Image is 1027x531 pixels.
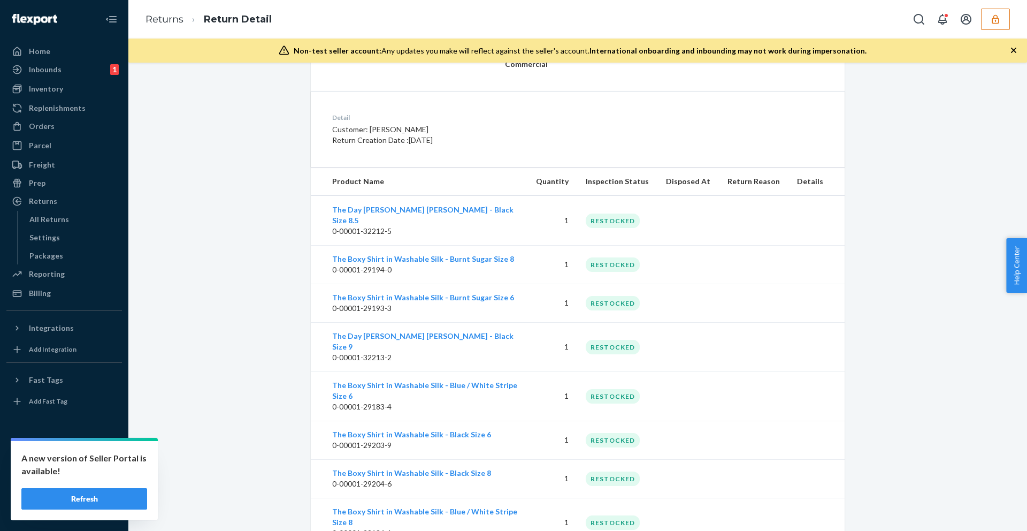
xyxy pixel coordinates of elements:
th: Product Name [311,168,527,196]
td: 1 [527,245,577,284]
div: Freight [29,160,55,170]
div: RESTOCKED [586,214,640,228]
p: 0-00001-32213-2 [332,352,519,363]
a: The Boxy Shirt in Washable Silk - Black Size 8 [332,468,491,477]
a: Inbounds1 [6,61,122,78]
div: Settings [29,232,60,243]
td: 1 [527,284,577,322]
a: The Boxy Shirt in Washable Silk - Burnt Sugar Size 6 [332,293,514,302]
a: Orders [6,118,122,135]
img: Flexport logo [12,14,57,25]
a: Add Fast Tag [6,393,122,410]
a: Settings [6,446,122,464]
div: Replenishments [29,103,86,113]
div: Packages [29,251,63,261]
th: Disposed At [657,168,719,196]
div: Integrations [29,323,74,333]
p: 0-00001-29194-0 [332,264,519,275]
div: Any updates you make will reflect against the seller's account. [294,45,867,56]
strong: Commercial [505,59,548,69]
a: The Boxy Shirt in Washable Silk - Black Size 6 [332,430,491,439]
a: Packages [24,247,122,264]
a: The Day [PERSON_NAME] [PERSON_NAME] - Black Size 8.5 [332,205,513,225]
button: Fast Tags [6,371,122,389]
button: Open account menu [955,9,977,30]
button: Open notifications [932,9,953,30]
a: Billing [6,285,122,302]
p: 0-00001-29204-6 [332,479,519,489]
div: Fast Tags [29,375,63,385]
a: Add Integration [6,341,122,358]
a: Returns [6,193,122,210]
td: 1 [527,371,577,421]
a: All Returns [24,211,122,228]
span: Non-test seller account: [294,46,381,55]
p: 0-00001-29203-9 [332,440,519,451]
p: Return Creation Date : [DATE] [332,135,628,146]
div: RESTOCKED [586,389,640,404]
a: Replenishments [6,100,122,117]
td: 1 [527,196,577,246]
a: The Boxy Shirt in Washable Silk - Burnt Sugar Size 8 [332,254,514,263]
a: The Boxy Shirt in Washable Silk - Blue / White Stripe Size 6 [332,381,517,400]
div: Home [29,46,50,57]
th: Details [788,168,845,196]
div: RESTOCKED [586,257,640,272]
a: The Boxy Shirt in Washable Silk - Blue / White Stripe Size 8 [332,507,517,527]
button: Open Search Box [908,9,930,30]
p: 0-00001-32212-5 [332,226,519,237]
a: Return Detail [204,13,272,25]
div: Billing [29,288,51,299]
div: RESTOCKED [586,296,640,310]
a: Inventory [6,80,122,97]
div: RESTOCKED [586,433,640,447]
ol: breadcrumbs [137,4,280,35]
span: International onboarding and inbounding may not work during impersonation. [589,46,867,55]
p: A new version of Seller Portal is available! [21,452,147,477]
button: Close Navigation [101,9,122,30]
dt: Detail [332,113,628,122]
div: Parcel [29,140,51,151]
p: 0-00001-29183-4 [332,401,519,412]
td: 1 [527,421,577,459]
a: Talk to Support [6,465,122,482]
div: 1 [110,64,119,75]
td: 1 [527,459,577,498]
button: Refresh [21,488,147,510]
button: Give Feedback [6,501,122,518]
a: Parcel [6,137,122,154]
div: Inbounds [29,64,62,75]
a: Prep [6,175,122,192]
th: Quantity [527,168,577,196]
div: All Returns [29,214,69,225]
div: RESTOCKED [586,515,640,530]
th: Inspection Status [577,168,657,196]
a: The Day [PERSON_NAME] [PERSON_NAME] - Black Size 9 [332,331,513,351]
a: Returns [145,13,183,25]
div: Add Fast Tag [29,397,67,406]
div: RESTOCKED [586,340,640,354]
div: Returns [29,196,57,207]
div: Inventory [29,84,63,94]
div: Prep [29,178,45,188]
button: Help Center [1006,238,1027,293]
td: 1 [527,322,577,371]
a: Settings [24,229,122,246]
p: Customer: [PERSON_NAME] [332,124,628,135]
a: Home [6,43,122,60]
th: Return Reason [719,168,788,196]
a: Help Center [6,483,122,500]
div: RESTOCKED [586,472,640,486]
div: Add Integration [29,345,76,354]
div: Reporting [29,269,65,279]
a: Reporting [6,265,122,283]
div: Orders [29,121,55,132]
p: 0-00001-29193-3 [332,303,519,314]
button: Integrations [6,320,122,337]
a: Freight [6,156,122,173]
